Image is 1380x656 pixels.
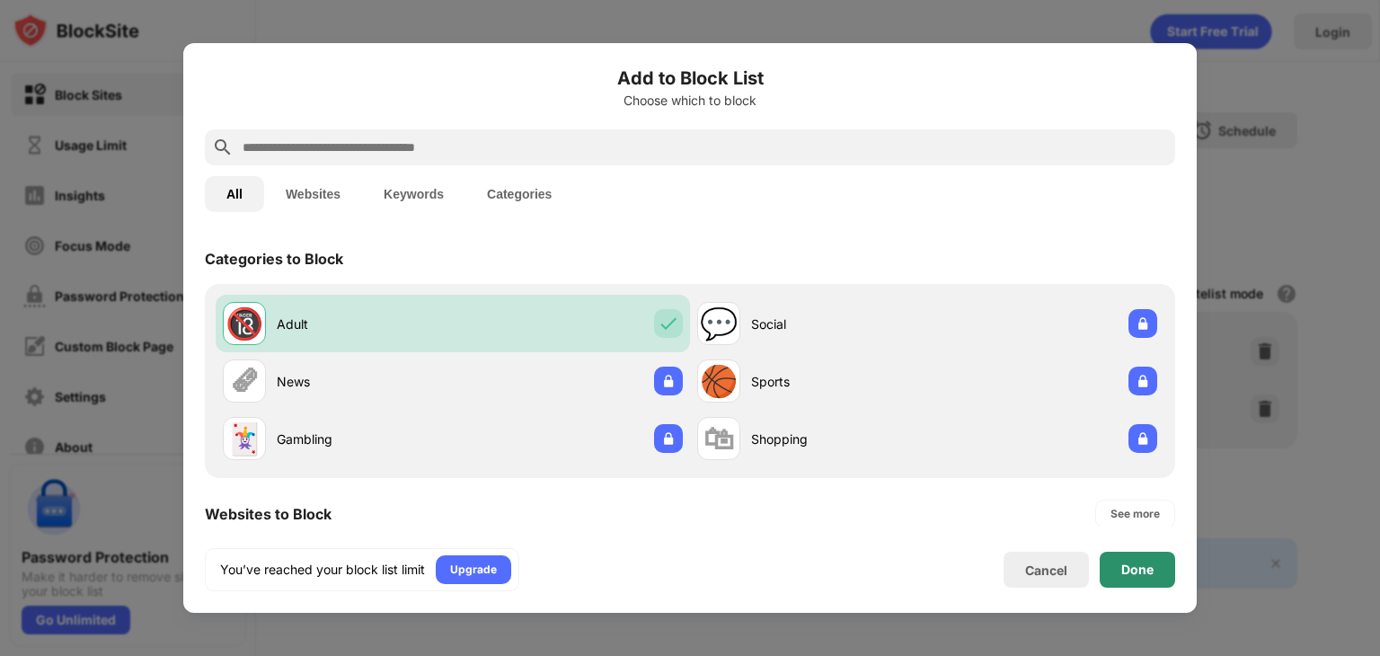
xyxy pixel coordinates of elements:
[277,315,453,333] div: Adult
[205,65,1175,92] h6: Add to Block List
[264,176,362,212] button: Websites
[751,315,927,333] div: Social
[450,561,497,579] div: Upgrade
[205,250,343,268] div: Categories to Block
[226,421,263,457] div: 🃏
[700,306,738,342] div: 💬
[277,430,453,448] div: Gambling
[220,561,425,579] div: You’ve reached your block list limit
[700,363,738,400] div: 🏀
[465,176,573,212] button: Categories
[229,363,260,400] div: 🗞
[226,306,263,342] div: 🔞
[1121,563,1154,577] div: Done
[362,176,465,212] button: Keywords
[205,93,1175,108] div: Choose which to block
[205,505,332,523] div: Websites to Block
[751,372,927,391] div: Sports
[703,421,734,457] div: 🛍
[1025,563,1067,578] div: Cancel
[1110,505,1160,523] div: See more
[751,430,927,448] div: Shopping
[205,176,264,212] button: All
[212,137,234,158] img: search.svg
[277,372,453,391] div: News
